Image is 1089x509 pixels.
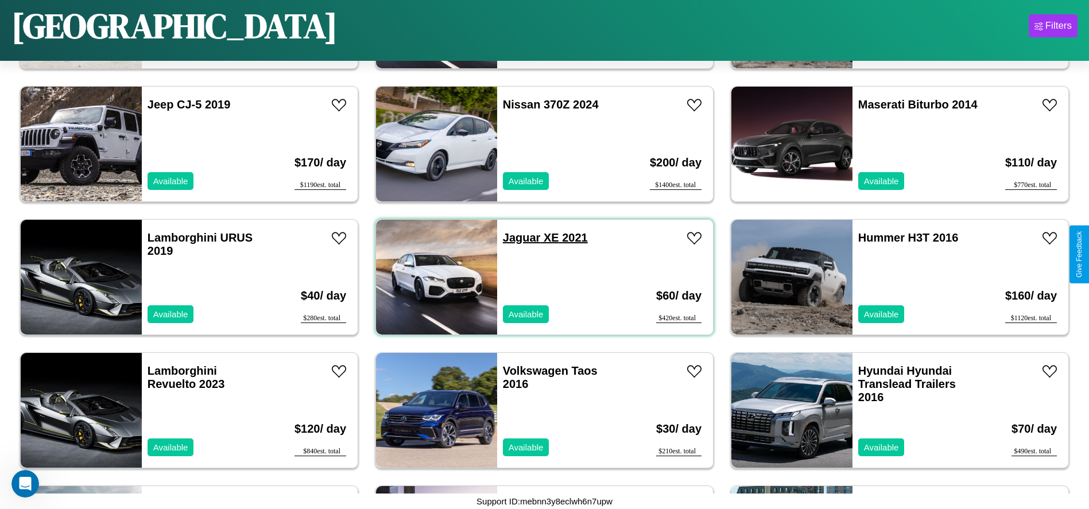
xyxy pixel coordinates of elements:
[1005,181,1057,190] div: $ 770 est. total
[148,98,231,111] a: Jeep CJ-5 2019
[294,411,346,447] h3: $ 120 / day
[864,306,899,322] p: Available
[509,440,544,455] p: Available
[294,145,346,181] h3: $ 170 / day
[153,440,188,455] p: Available
[294,447,346,456] div: $ 840 est. total
[1005,314,1057,323] div: $ 1120 est. total
[148,364,225,390] a: Lamborghini Revuelto 2023
[509,306,544,322] p: Available
[1029,14,1078,37] button: Filters
[1012,411,1057,447] h3: $ 70 / day
[858,98,978,111] a: Maserati Biturbo 2014
[1005,145,1057,181] h3: $ 110 / day
[858,364,956,403] a: Hyundai Hyundai Translead Trailers 2016
[1005,278,1057,314] h3: $ 160 / day
[864,173,899,189] p: Available
[11,2,338,49] h1: [GEOGRAPHIC_DATA]
[1012,447,1057,456] div: $ 490 est. total
[864,440,899,455] p: Available
[503,364,598,390] a: Volkswagen Taos 2016
[656,314,702,323] div: $ 420 est. total
[294,181,346,190] div: $ 1190 est. total
[503,98,599,111] a: Nissan 370Z 2024
[301,314,346,323] div: $ 280 est. total
[656,278,702,314] h3: $ 60 / day
[11,470,39,498] iframe: Intercom live chat
[153,306,188,322] p: Available
[301,278,346,314] h3: $ 40 / day
[656,447,702,456] div: $ 210 est. total
[503,231,588,244] a: Jaguar XE 2021
[650,145,702,181] h3: $ 200 / day
[656,411,702,447] h3: $ 30 / day
[148,231,253,257] a: Lamborghini URUS 2019
[1075,231,1083,278] div: Give Feedback
[509,173,544,189] p: Available
[1045,20,1072,32] div: Filters
[476,494,613,509] p: Support ID: mebnn3y8eclwh6n7upw
[650,181,702,190] div: $ 1400 est. total
[153,173,188,189] p: Available
[858,231,959,244] a: Hummer H3T 2016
